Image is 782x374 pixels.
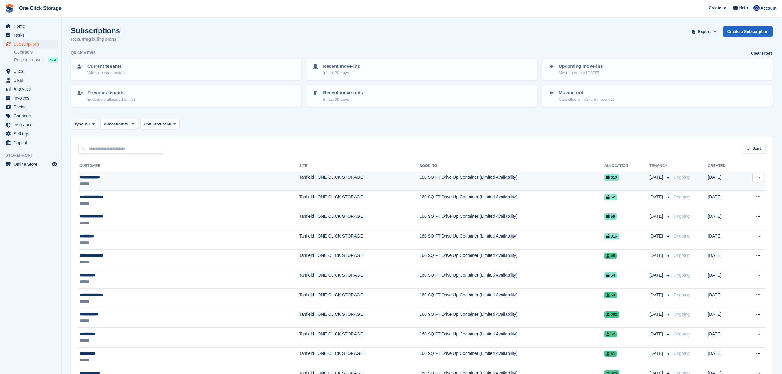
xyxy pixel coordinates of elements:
[299,230,420,249] td: Tanfield | ONE CLICK STORAGE
[3,40,58,48] a: menu
[673,194,690,199] span: Ongoing
[708,308,741,328] td: [DATE]
[649,311,664,318] span: [DATE]
[78,161,299,171] th: Customer
[419,230,604,249] td: 160 SQ FT Drive Up Container (Limited Availability)
[649,194,664,200] span: [DATE]
[14,49,58,55] a: Contracts
[14,31,50,39] span: Tasks
[323,89,363,96] p: Recent move-outs
[3,129,58,138] a: menu
[649,331,664,337] span: [DATE]
[3,76,58,84] a: menu
[673,351,690,356] span: Ongoing
[14,85,50,93] span: Analytics
[649,350,664,357] span: [DATE]
[3,22,58,30] a: menu
[419,347,604,367] td: 160 SQ FT Drive Up Container (Limited Availability)
[307,86,536,106] a: Recent move-outs In last 30 days
[419,269,604,289] td: 160 SQ FT Drive Up Container (Limited Availability)
[14,76,50,84] span: CRM
[299,269,420,289] td: Tanfield | ONE CLICK STORAGE
[673,292,690,297] span: Ongoing
[559,70,603,76] p: Move-in date > [DATE]
[708,249,741,269] td: [DATE]
[543,86,772,106] a: Moving out Cancelled with future move-out
[166,121,171,127] span: All
[71,36,120,43] p: Recurring billing plans
[14,129,50,138] span: Settings
[14,138,50,147] span: Capital
[419,210,604,230] td: 160 SQ FT Drive Up Container (Limited Availability)
[17,3,64,13] a: One Click Storage
[559,63,603,70] p: Upcoming move-ins
[723,26,773,37] a: Create a Subscription
[698,29,711,35] span: Export
[673,253,690,258] span: Ongoing
[3,85,58,93] a: menu
[673,312,690,317] span: Ongoing
[104,121,124,127] span: Allocation:
[299,249,420,269] td: Tanfield | ONE CLICK STORAGE
[323,96,363,103] p: In last 30 days
[14,22,50,30] span: Home
[85,121,90,127] span: All
[559,89,614,96] p: Moving out
[649,252,664,259] span: [DATE]
[323,70,360,76] p: In last 30 days
[87,96,135,103] p: Ended, no allocated unit(s)
[708,171,741,191] td: [DATE]
[419,161,604,171] th: Booking
[14,94,50,102] span: Invoices
[649,272,664,278] span: [DATE]
[299,171,420,191] td: Tanfield | ONE CLICK STORAGE
[3,67,58,75] a: menu
[299,288,420,308] td: Tanfield | ONE CLICK STORAGE
[6,152,61,158] span: Storefront
[708,347,741,367] td: [DATE]
[419,249,604,269] td: 160 SQ FT Drive Up Container (Limited Availability)
[604,194,617,200] span: 62
[708,327,741,347] td: [DATE]
[708,190,741,210] td: [DATE]
[87,89,135,96] p: Previous tenants
[71,59,301,79] a: Current tenants With allocated unit(s)
[419,171,604,191] td: 160 SQ FT Drive Up Container (Limited Availability)
[14,120,50,129] span: Insurance
[649,161,671,171] th: Tenancy
[3,94,58,102] a: menu
[604,311,619,318] span: 002
[71,50,96,56] h6: Quick views
[760,5,776,11] span: Account
[604,161,650,171] th: Allocation
[708,288,741,308] td: [DATE]
[307,59,536,79] a: Recent move-ins In last 30 days
[691,26,718,37] button: Export
[299,190,420,210] td: Tanfield | ONE CLICK STORAGE
[649,213,664,220] span: [DATE]
[709,5,721,11] span: Create
[419,308,604,328] td: 160 SQ FT Drive Up Container (Limited Availability)
[299,210,420,230] td: Tanfield | ONE CLICK STORAGE
[14,67,50,75] span: Sites
[753,146,761,152] span: Sort
[14,56,58,63] a: Price increases NEW
[14,57,44,63] span: Price increases
[708,269,741,289] td: [DATE]
[3,31,58,39] a: menu
[14,112,50,120] span: Coupons
[753,5,760,11] img: Thomas
[673,273,690,278] span: Ongoing
[649,292,664,298] span: [DATE]
[419,327,604,347] td: 160 SQ FT Drive Up Container (Limited Availability)
[673,234,690,238] span: Ongoing
[14,103,50,111] span: Pricing
[74,121,85,127] span: Type:
[299,308,420,328] td: Tanfield | ONE CLICK STORAGE
[299,347,420,367] td: Tanfield | ONE CLICK STORAGE
[649,233,664,239] span: [DATE]
[604,213,617,220] span: 59
[559,96,614,103] p: Cancelled with future move-out
[71,119,98,129] button: Type: All
[3,120,58,129] a: menu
